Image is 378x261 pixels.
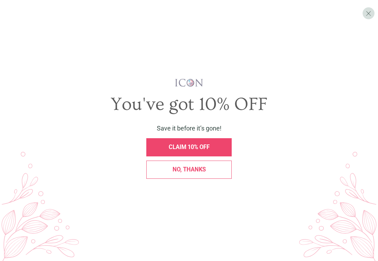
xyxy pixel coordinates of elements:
[366,9,371,17] span: X
[111,94,267,115] span: You've got 10% OFF
[169,144,210,150] span: CLAIM 10% OFF
[157,125,222,132] span: Save it before it’s gone!
[173,166,206,173] span: No, thanks
[174,78,204,87] img: iconwallstickersl_1754656298800.png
